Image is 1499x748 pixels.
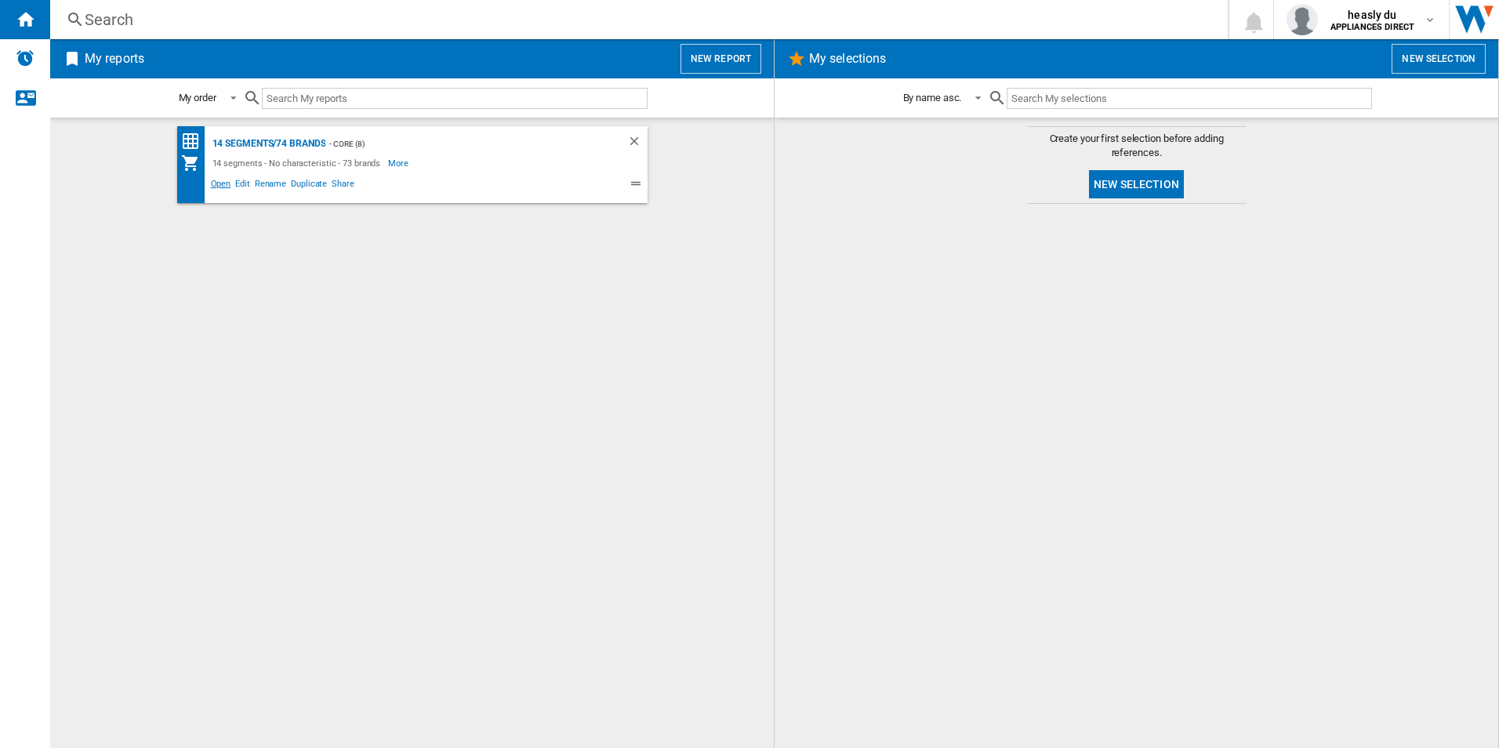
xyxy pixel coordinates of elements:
input: Search My reports [262,88,648,109]
div: Delete [627,134,648,154]
input: Search My selections [1007,88,1371,109]
span: More [388,154,411,172]
img: alerts-logo.svg [16,49,34,67]
span: Share [329,176,357,195]
div: My Assortment [181,154,209,172]
span: Duplicate [289,176,329,195]
div: My order [179,92,216,103]
h2: My reports [82,44,147,74]
span: Create your first selection before adding references. [1027,132,1247,160]
button: New report [681,44,761,74]
span: Edit [233,176,252,195]
div: Price Matrix [181,132,209,151]
img: profile.jpg [1287,4,1318,35]
b: APPLIANCES DIRECT [1330,22,1414,32]
span: Rename [252,176,289,195]
span: heasly du [1330,7,1414,23]
button: New selection [1392,44,1486,74]
div: Search [85,9,1187,31]
div: By name asc. [903,92,962,103]
div: 14 segments/74 brands [209,134,326,154]
div: 14 segments - No characteristic - 73 brands [209,154,389,172]
span: Open [209,176,234,195]
div: - Core (8) [325,134,595,154]
button: New selection [1089,170,1184,198]
h2: My selections [806,44,889,74]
